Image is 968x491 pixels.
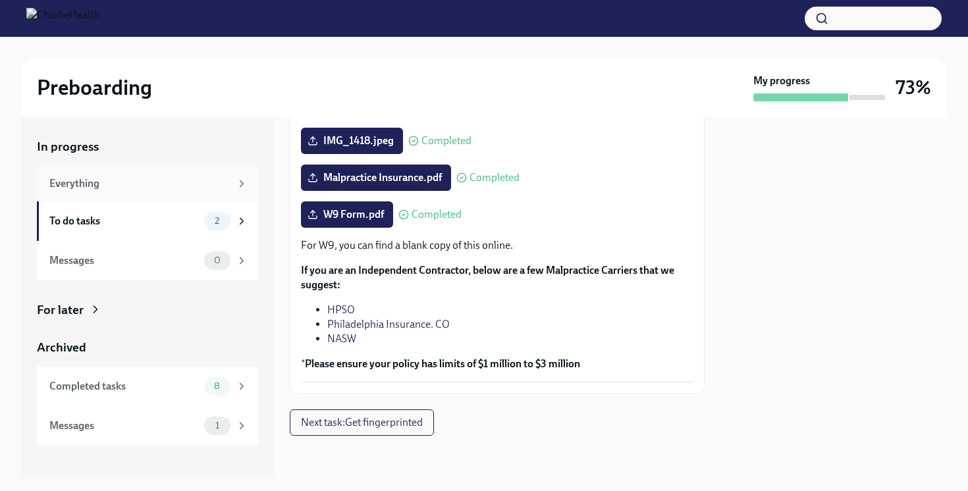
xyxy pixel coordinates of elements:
[421,136,471,146] span: Completed
[301,128,403,154] label: IMG_1418.jpeg
[37,74,152,101] h2: Preboarding
[327,332,356,345] a: NASW
[301,201,393,228] label: W9 Form.pdf
[301,165,451,191] label: Malpractice Insurance.pdf
[37,367,258,406] a: Completed tasks8
[301,238,693,253] p: For W9, you can find a blank copy of this online.
[310,134,394,147] span: IMG_1418.jpeg
[49,214,199,228] div: To do tasks
[37,166,258,201] a: Everything
[753,74,810,88] strong: My progress
[206,381,228,391] span: 8
[49,253,199,268] div: Messages
[301,416,423,429] span: Next task : Get fingerprinted
[37,406,258,446] a: Messages1
[412,209,462,220] span: Completed
[310,171,442,184] span: Malpractice Insurance.pdf
[37,241,258,280] a: Messages0
[301,264,674,291] strong: If you are an Independent Contractor, below are a few Malpractice Carriers that we suggest:
[206,255,229,265] span: 0
[327,303,355,316] a: HPSO
[470,172,520,183] span: Completed
[26,8,99,29] img: CharlieHealth
[310,208,384,221] span: W9 Form.pdf
[49,176,230,191] div: Everything
[37,138,258,155] a: In progress
[896,76,931,99] h3: 73%
[327,318,450,330] a: Philadelphia Insurance. CO
[37,339,258,356] a: Archived
[207,421,227,430] span: 1
[37,301,258,319] a: For later
[49,419,199,433] div: Messages
[37,201,258,241] a: To do tasks2
[49,379,199,394] div: Completed tasks
[305,357,580,370] strong: Please ensure your policy has limits of $1 million to $3 million
[207,216,227,226] span: 2
[37,301,84,319] div: For later
[290,409,434,436] button: Next task:Get fingerprinted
